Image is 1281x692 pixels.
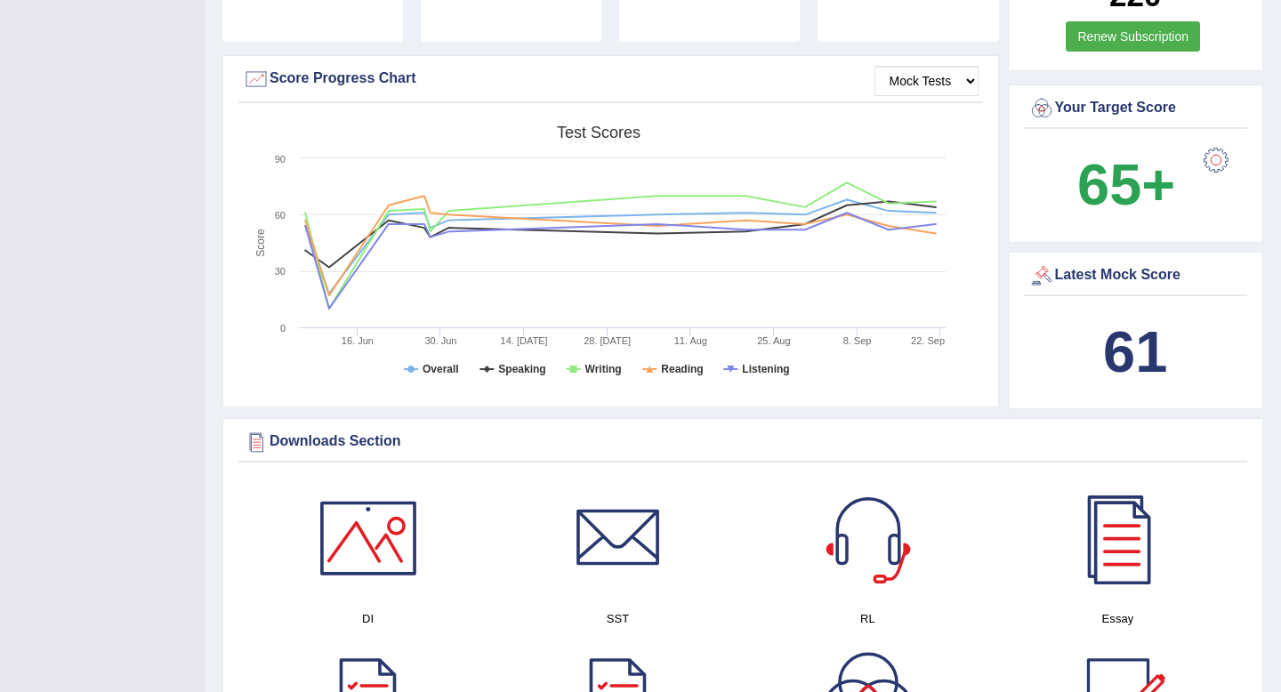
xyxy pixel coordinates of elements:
a: Renew Subscription [1066,21,1200,52]
tspan: Score [254,229,267,257]
b: 65+ [1077,152,1175,217]
tspan: 25. Aug [757,335,790,346]
div: Score Progress Chart [243,66,979,93]
tspan: 14. [DATE] [501,335,548,346]
h4: SST [502,609,734,628]
h4: RL [752,609,984,628]
b: 61 [1103,319,1167,384]
tspan: Speaking [498,363,545,375]
div: Latest Mock Score [1028,262,1244,289]
tspan: 8. Sep [843,335,872,346]
div: Downloads Section [243,429,1243,455]
tspan: 16. Jun [342,335,374,346]
div: Your Target Score [1028,95,1244,122]
tspan: Overall [423,363,459,375]
text: 90 [275,154,286,165]
tspan: Writing [585,363,622,375]
tspan: 11. Aug [674,335,707,346]
text: 30 [275,266,286,277]
tspan: 22. Sep [911,335,945,346]
h4: Essay [1002,609,1234,628]
h4: DI [252,609,484,628]
tspan: Reading [661,363,703,375]
text: 0 [280,323,286,334]
tspan: 28. [DATE] [584,335,631,346]
tspan: Listening [742,363,789,375]
tspan: Test scores [557,124,640,141]
text: 60 [275,210,286,221]
tspan: 30. Jun [424,335,456,346]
